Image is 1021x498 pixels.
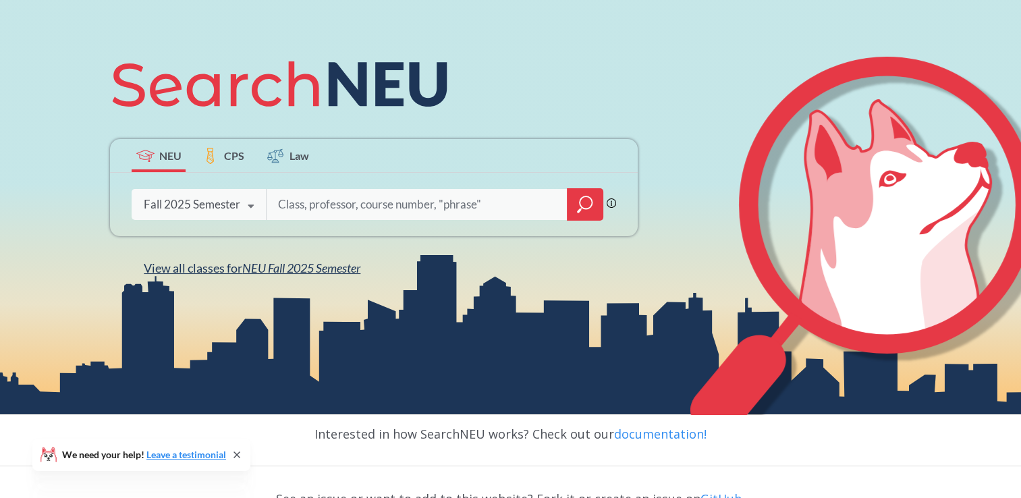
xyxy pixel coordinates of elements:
span: View all classes for [144,260,360,275]
svg: magnifying glass [577,195,593,214]
span: NEU Fall 2025 Semester [242,260,360,275]
div: Fall 2025 Semester [144,197,240,212]
div: magnifying glass [567,188,603,221]
input: Class, professor, course number, "phrase" [277,190,557,219]
span: NEU [159,148,182,163]
span: Law [289,148,309,163]
a: documentation! [614,426,707,442]
span: CPS [224,148,244,163]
